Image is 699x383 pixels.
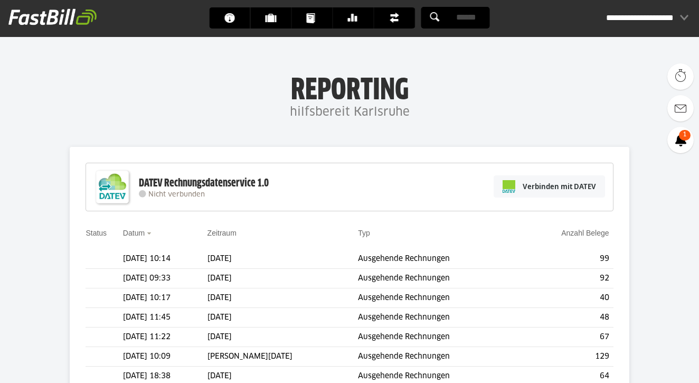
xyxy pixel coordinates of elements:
td: Ausgehende Rechnungen [358,288,521,308]
a: Dashboard [210,7,250,29]
td: 92 [521,269,613,288]
img: fastbill_logo_white.png [8,8,97,25]
div: DATEV Rechnungsdatenservice 1.0 [139,176,269,190]
td: Ausgehende Rechnungen [358,269,521,288]
span: Nicht verbunden [148,191,205,198]
td: Ausgehende Rechnungen [358,308,521,328]
td: Ausgehende Rechnungen [358,347,521,367]
td: [DATE] 10:09 [123,347,207,367]
td: 48 [521,308,613,328]
td: 40 [521,288,613,308]
a: Banking [333,7,374,29]
a: 1 [667,127,694,153]
span: Dokumente [307,7,324,29]
td: Ausgehende Rechnungen [358,328,521,347]
td: [DATE] [207,269,358,288]
td: [DATE] 10:17 [123,288,207,308]
span: Verbinden mit DATEV [523,181,596,192]
td: 99 [521,249,613,269]
span: 1 [679,130,691,141]
td: [DATE] [207,328,358,347]
td: 129 [521,347,613,367]
td: [PERSON_NAME][DATE] [207,347,358,367]
img: DATEV-Datenservice Logo [91,166,134,208]
span: Finanzen [389,7,407,29]
td: [DATE] [207,308,358,328]
td: 67 [521,328,613,347]
td: [DATE] [207,288,358,308]
span: Kunden [266,7,283,29]
a: Typ [358,229,370,237]
h1: Reporting [106,74,593,102]
a: Datum [123,229,145,237]
a: Verbinden mit DATEV [494,175,605,198]
a: Zeitraum [207,229,237,237]
td: [DATE] 09:33 [123,269,207,288]
td: [DATE] 10:14 [123,249,207,269]
a: Status [86,229,107,237]
a: Anzahl Belege [561,229,609,237]
td: [DATE] 11:45 [123,308,207,328]
td: Ausgehende Rechnungen [358,249,521,269]
img: sort_desc.gif [147,232,154,235]
td: [DATE] 11:22 [123,328,207,347]
td: [DATE] [207,249,358,269]
span: Banking [348,7,365,29]
iframe: Öffnet ein Widget, in dem Sie weitere Informationen finden [617,351,688,378]
img: pi-datev-logo-farbig-24.svg [503,180,515,193]
a: Kunden [251,7,291,29]
span: Dashboard [224,7,242,29]
a: Finanzen [374,7,415,29]
a: Dokumente [292,7,333,29]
